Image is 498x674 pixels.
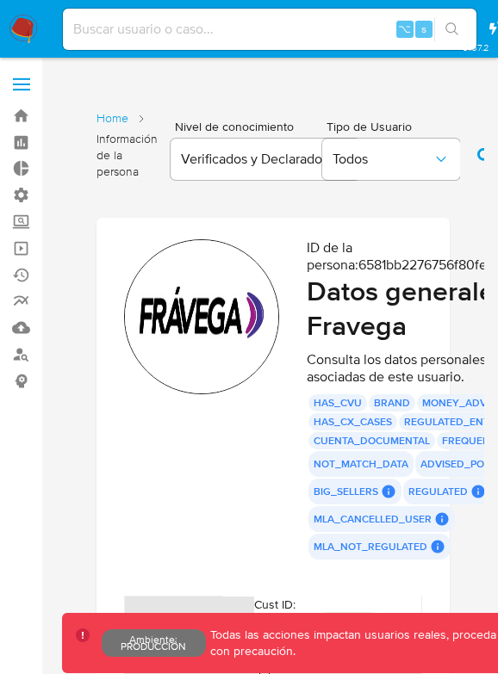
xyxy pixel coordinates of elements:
[327,121,464,133] span: Tipo de Usuario
[96,131,158,180] span: Información de la persona
[171,139,360,180] button: Verificados y Declarados
[434,17,470,41] button: search-icon
[398,21,411,37] span: ⌥
[109,636,199,650] p: Ambiente: PRODUCCIÓN
[63,18,476,40] input: Buscar usuario o caso...
[333,151,433,168] span: Todos
[181,151,333,168] span: Verificados y Declarados
[175,121,313,133] span: Nivel de conocimiento
[96,110,128,127] a: Home
[421,21,426,37] span: s
[96,103,158,204] nav: List of pages
[322,139,460,180] button: Todos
